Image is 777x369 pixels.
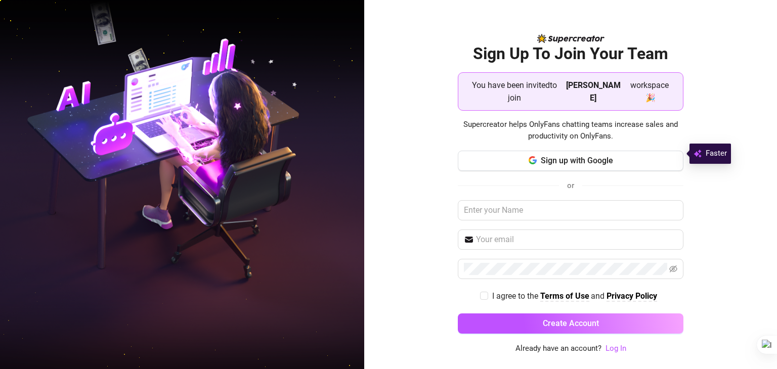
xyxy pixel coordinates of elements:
[458,119,683,143] span: Supercreator helps OnlyFans chatting teams increase sales and productivity on OnlyFans.
[458,200,683,220] input: Enter your Name
[492,291,540,301] span: I agree to the
[669,265,677,273] span: eye-invisible
[591,291,607,301] span: and
[607,291,657,302] a: Privacy Policy
[537,34,605,43] img: logo-BBDzfeDw.svg
[458,43,683,64] h2: Sign Up To Join Your Team
[694,148,702,160] img: svg%3e
[543,318,599,328] span: Create Account
[541,156,613,165] span: Sign up with Google
[466,79,562,104] span: You have been invited to join
[458,313,683,334] button: Create Account
[458,151,683,171] button: Sign up with Google
[567,181,574,190] span: or
[606,343,626,355] a: Log In
[706,148,727,160] span: Faster
[540,291,589,301] strong: Terms of Use
[606,344,626,353] a: Log In
[607,291,657,301] strong: Privacy Policy
[566,80,621,103] strong: [PERSON_NAME]
[625,79,675,104] span: workspace 🎉
[476,234,677,246] input: Your email
[540,291,589,302] a: Terms of Use
[515,343,601,355] span: Already have an account?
